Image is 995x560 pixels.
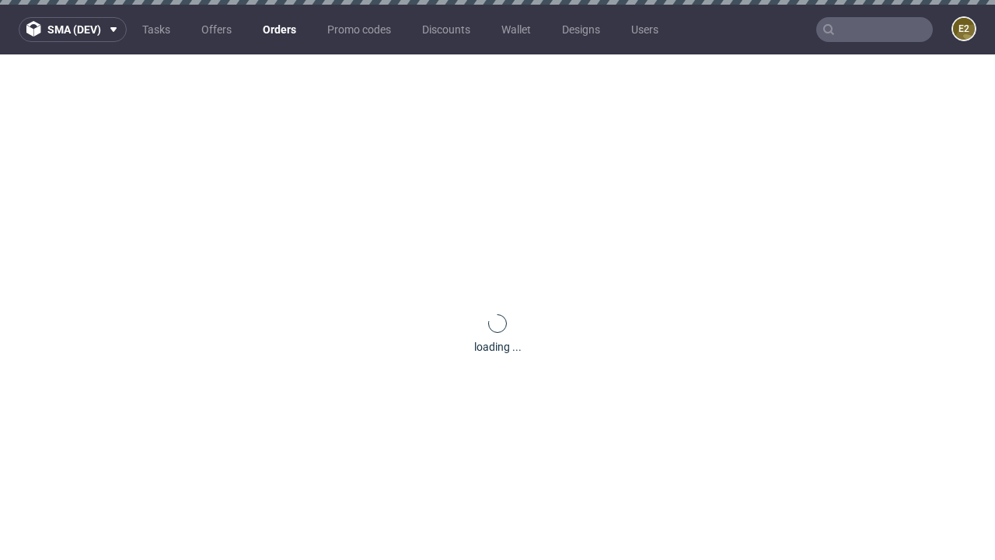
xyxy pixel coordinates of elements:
button: sma (dev) [19,17,127,42]
a: Tasks [133,17,180,42]
a: Users [622,17,668,42]
a: Discounts [413,17,480,42]
a: Wallet [492,17,540,42]
a: Offers [192,17,241,42]
span: sma (dev) [47,24,101,35]
a: Orders [253,17,305,42]
div: loading ... [474,339,522,355]
figcaption: e2 [953,18,975,40]
a: Promo codes [318,17,400,42]
a: Designs [553,17,609,42]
